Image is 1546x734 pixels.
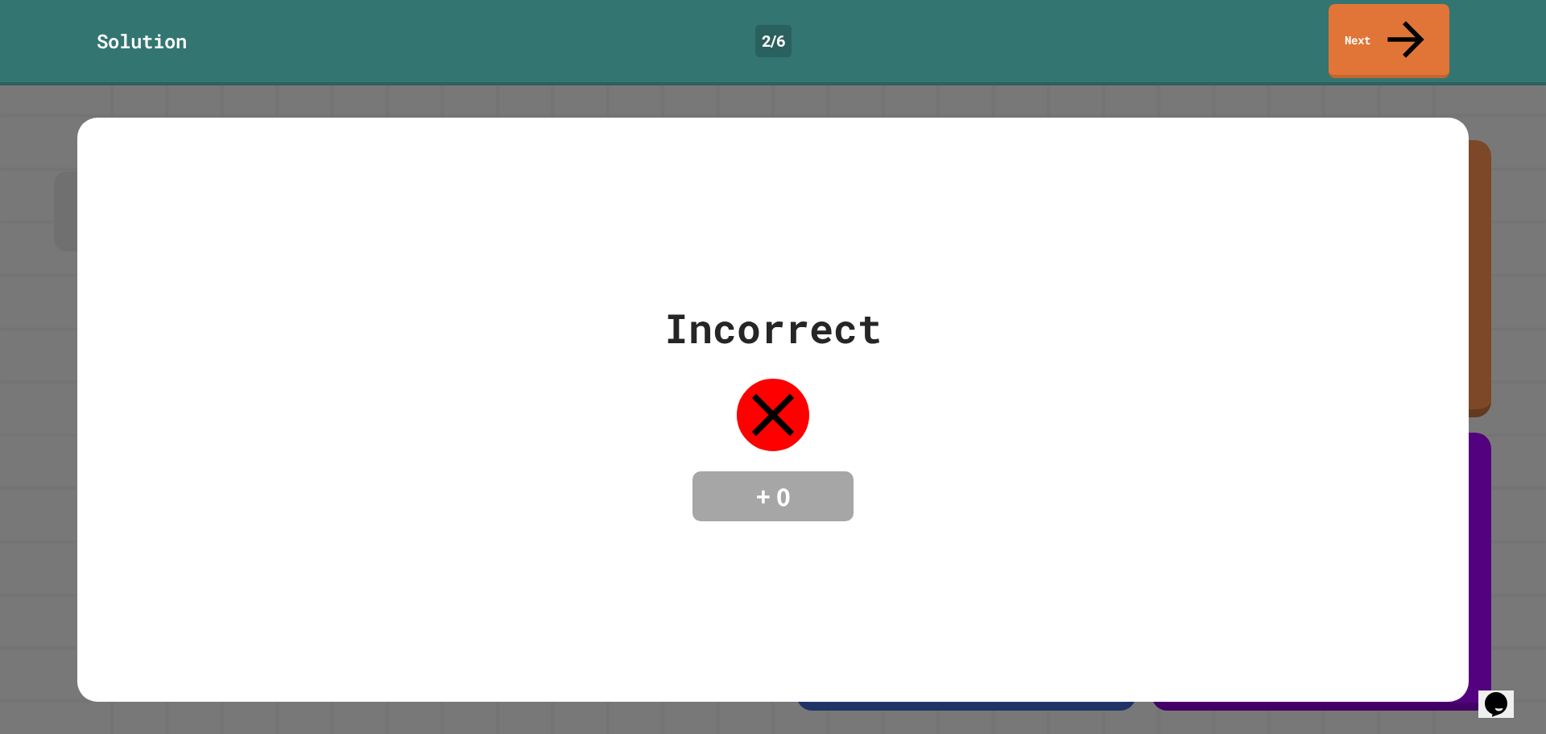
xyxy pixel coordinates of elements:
div: 2 / 6 [755,25,792,57]
h4: + 0 [709,479,837,513]
a: Next [1329,4,1449,78]
div: Solution [97,27,187,56]
div: Incorrect [664,298,882,359]
iframe: chat widget [1478,670,1530,718]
